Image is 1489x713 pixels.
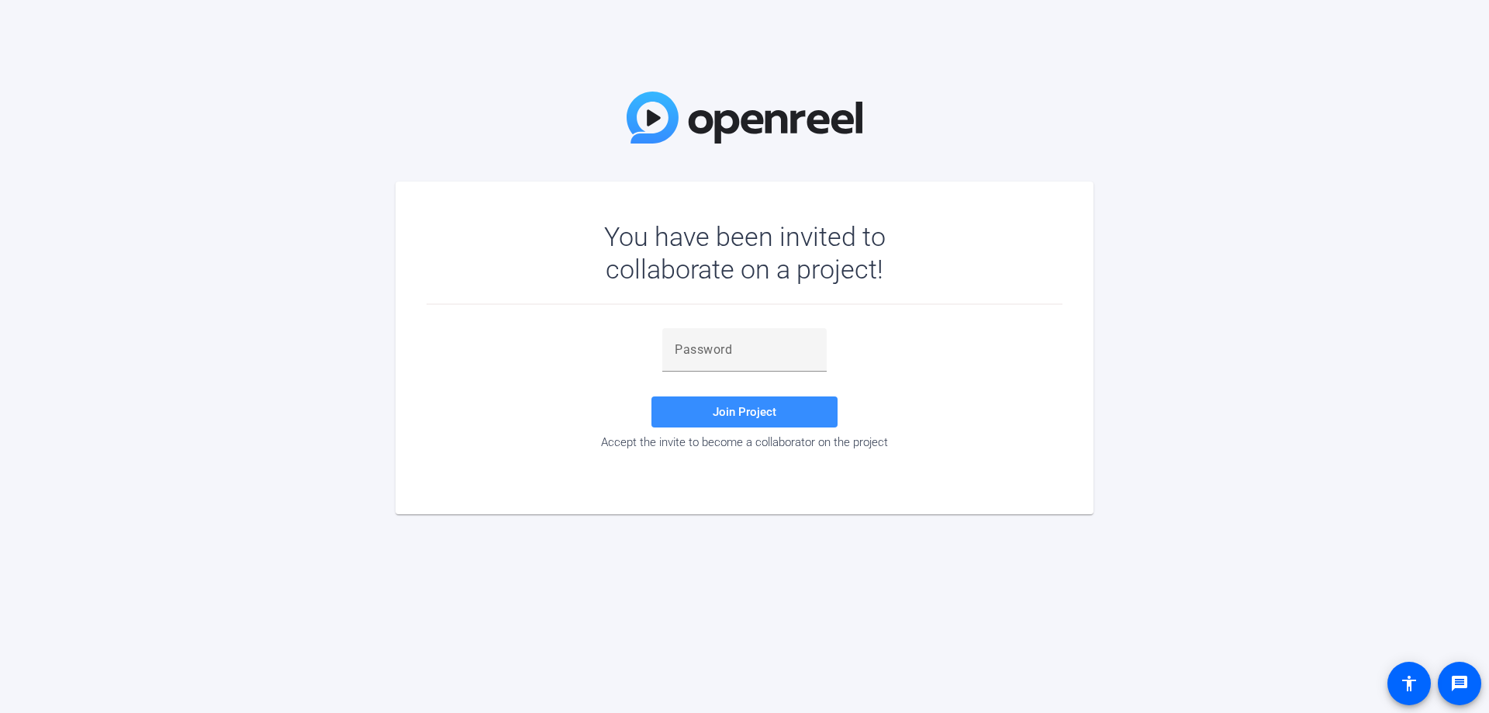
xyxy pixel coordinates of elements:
[1400,674,1418,693] mat-icon: accessibility
[713,405,776,419] span: Join Project
[675,341,814,359] input: Password
[627,92,862,144] img: OpenReel Logo
[1450,674,1469,693] mat-icon: message
[427,435,1062,449] div: Accept the invite to become a collaborator on the project
[559,220,931,286] div: You have been invited to collaborate on a project!
[651,396,838,427] button: Join Project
